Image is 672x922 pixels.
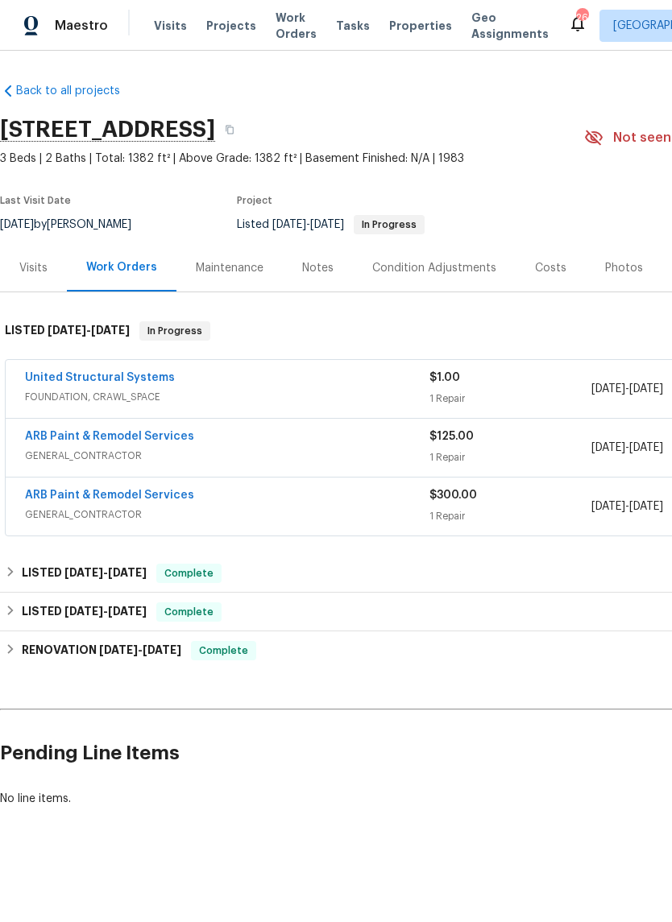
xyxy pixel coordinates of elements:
div: 1 Repair [429,449,591,465]
span: $1.00 [429,372,460,383]
div: 1 Repair [429,508,591,524]
a: ARB Paint & Remodel Services [25,490,194,501]
div: Photos [605,260,643,276]
h6: RENOVATION [22,641,181,660]
a: ARB Paint & Remodel Services [25,431,194,442]
span: - [591,498,663,515]
span: - [99,644,181,655]
span: - [591,440,663,456]
span: Properties [389,18,452,34]
span: $300.00 [429,490,477,501]
span: - [48,325,130,336]
span: GENERAL_CONTRACTOR [25,448,429,464]
span: [DATE] [64,567,103,578]
span: [DATE] [64,606,103,617]
div: 1 Repair [429,391,591,407]
span: [DATE] [629,383,663,395]
div: Condition Adjustments [372,260,496,276]
span: $125.00 [429,431,474,442]
a: United Structural Systems [25,372,175,383]
div: Maintenance [196,260,263,276]
span: Tasks [336,20,370,31]
h6: LISTED [22,564,147,583]
div: 26 [576,10,587,26]
span: [DATE] [91,325,130,336]
span: GENERAL_CONTRACTOR [25,506,429,523]
div: Visits [19,260,48,276]
span: Complete [158,604,220,620]
span: Work Orders [276,10,317,42]
span: In Progress [355,220,423,229]
span: Listed [237,219,425,230]
span: [DATE] [108,606,147,617]
span: [DATE] [48,325,86,336]
span: Geo Assignments [471,10,549,42]
span: - [591,381,663,397]
span: [DATE] [591,442,625,453]
span: - [64,567,147,578]
button: Copy Address [215,115,244,144]
span: Visits [154,18,187,34]
h6: LISTED [22,602,147,622]
h6: LISTED [5,321,130,341]
div: Costs [535,260,566,276]
div: Work Orders [86,259,157,275]
span: [DATE] [629,501,663,512]
div: Notes [302,260,334,276]
span: Maestro [55,18,108,34]
span: FOUNDATION, CRAWL_SPACE [25,389,429,405]
span: [DATE] [310,219,344,230]
span: - [64,606,147,617]
span: [DATE] [272,219,306,230]
span: Projects [206,18,256,34]
span: [DATE] [99,644,138,655]
span: [DATE] [143,644,181,655]
span: [DATE] [591,501,625,512]
span: Project [237,196,272,205]
span: [DATE] [591,383,625,395]
span: [DATE] [108,567,147,578]
span: Complete [158,565,220,581]
span: Complete [193,643,255,659]
span: - [272,219,344,230]
span: In Progress [141,323,209,339]
span: [DATE] [629,442,663,453]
